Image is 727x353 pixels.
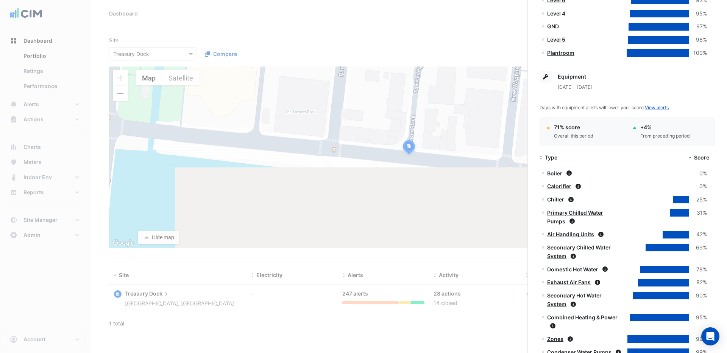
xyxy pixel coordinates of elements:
[547,209,603,224] a: Primary Chilled Water Pumps
[640,133,690,139] div: From preceding period
[547,336,563,342] a: Zones
[554,123,593,131] div: 71% score
[689,36,707,44] div: 98%
[545,154,557,161] span: Type
[689,169,707,178] div: 0%
[547,314,618,320] a: Combined Heating & Power
[547,266,598,272] a: Domestic Hot Water
[701,327,719,345] div: Open Intercom Messenger
[689,335,707,344] div: 99%
[554,133,593,139] div: Overall this period
[547,50,574,56] a: Plantroom
[689,209,707,217] div: 31%
[547,279,591,285] a: Exhaust Air Fans
[547,231,594,237] a: Air Handling Units
[689,9,707,18] div: 95%
[689,313,707,322] div: 95%
[547,196,564,203] a: Chiller
[547,292,602,307] a: Secondary Hot Water System
[694,154,709,161] span: Score
[645,105,669,110] a: View alerts
[547,170,562,176] a: Boiler
[558,84,592,90] span: [DATE] - [DATE]
[547,183,571,189] a: Calorifier
[540,105,669,110] span: Days with equipment alerts will lower your score.
[689,291,707,300] div: 90%
[689,278,707,287] div: 82%
[547,23,559,29] a: GND
[640,123,690,131] div: + 4%
[689,195,707,204] div: 25%
[689,182,707,191] div: 0%
[689,22,707,31] div: 97%
[689,49,707,57] div: 100%
[689,265,707,274] div: 78%
[689,243,707,252] div: 69%
[547,36,565,43] a: Level 5
[547,10,565,17] a: Level 4
[689,230,707,239] div: 42%
[558,73,586,80] span: Equipment
[547,244,611,259] a: Secondary Chilled Water System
